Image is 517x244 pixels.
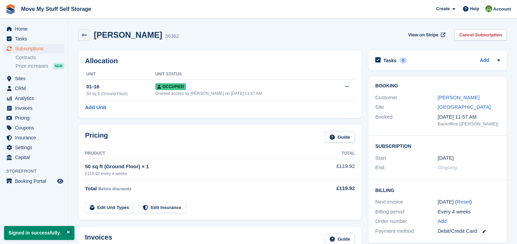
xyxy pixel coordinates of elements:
[15,133,56,142] span: Insurance
[5,4,16,14] img: stora-icon-8386f47178a22dfd0bd8f6a31ec36ba5ce8667c1dd55bd0f319d3a0aa187defe.svg
[16,63,48,69] span: Price increases
[155,69,331,80] th: Unit Status
[3,123,64,133] a: menu
[94,30,162,39] h2: [PERSON_NAME]
[85,132,108,143] h2: Pricing
[3,103,64,113] a: menu
[485,5,492,12] img: Joel Booth
[138,202,186,213] a: Edit Insurance
[18,3,94,15] a: Move My Stuff Self Storage
[3,133,64,142] a: menu
[408,32,438,38] span: View on Stripe
[85,104,106,111] a: Add Unit
[15,143,56,152] span: Settings
[98,187,132,191] span: Before discounts
[15,176,56,186] span: Booking Portal
[438,104,491,110] a: [GEOGRAPHIC_DATA]
[375,103,438,111] div: Site
[313,159,355,180] td: £119.92
[383,57,397,64] h2: Tasks
[15,34,56,43] span: Tasks
[457,199,470,205] a: Reset
[375,198,438,206] div: Next invoice
[15,113,56,123] span: Pricing
[15,93,56,103] span: Analytics
[3,24,64,34] a: menu
[86,91,155,97] div: 50 sq ft (Ground Floor)
[3,176,64,186] a: menu
[438,94,480,100] a: [PERSON_NAME]
[3,143,64,152] a: menu
[375,227,438,235] div: Payment method
[454,29,507,40] a: Cancel Subscription
[313,148,355,159] th: Total
[3,93,64,103] a: menu
[3,84,64,93] a: menu
[3,34,64,43] a: menu
[15,153,56,162] span: Capital
[15,44,56,53] span: Subscriptions
[4,226,74,240] p: Signed in successfully.
[85,163,313,171] div: 50 sq ft (Ground Floor) × 1
[15,74,56,83] span: Sites
[3,113,64,123] a: menu
[86,83,155,91] div: 01-16
[480,57,489,65] a: Add
[3,74,64,83] a: menu
[15,103,56,113] span: Invoices
[85,69,155,80] th: Unit
[15,123,56,133] span: Coupons
[470,5,479,12] span: Help
[438,121,500,127] div: Backoffice ([PERSON_NAME])
[325,132,355,143] a: Guide
[493,6,511,13] span: Account
[313,185,355,192] div: £119.92
[438,208,500,216] div: Every 4 weeks
[53,63,64,69] div: NEW
[375,94,438,102] div: Customer
[85,186,97,191] span: Total
[155,90,331,97] div: Granted access by [PERSON_NAME] on [DATE] 11:57 AM
[438,198,500,206] div: [DATE] ( )
[375,154,438,162] div: Start
[438,154,454,162] time: 2024-03-23 00:00:00 UTC
[375,142,500,149] h2: Subscription
[375,208,438,216] div: Billing period
[438,217,447,225] a: Add
[16,62,64,70] a: Price increases NEW
[15,24,56,34] span: Home
[375,217,438,225] div: Order number
[375,164,438,172] div: End
[438,113,500,121] div: [DATE] 11:57 AM
[15,84,56,93] span: CRM
[85,202,134,213] a: Edit Unit Types
[375,83,500,89] h2: Booking
[85,57,355,65] h2: Allocation
[56,177,64,185] a: Preview store
[6,168,68,175] span: Storefront
[436,5,450,12] span: Create
[375,113,438,127] div: Booked
[3,44,64,53] a: menu
[16,54,64,61] a: Contracts
[399,57,407,64] div: 0
[3,153,64,162] a: menu
[155,83,186,90] span: Occupied
[85,171,313,177] div: £119.92 every 4 weeks
[406,29,447,40] a: View on Stripe
[438,164,457,170] span: Ongoing
[85,148,313,159] th: Product
[375,187,500,193] h2: Billing
[438,227,500,235] div: Debit/Credit Card
[165,32,179,40] div: 36362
